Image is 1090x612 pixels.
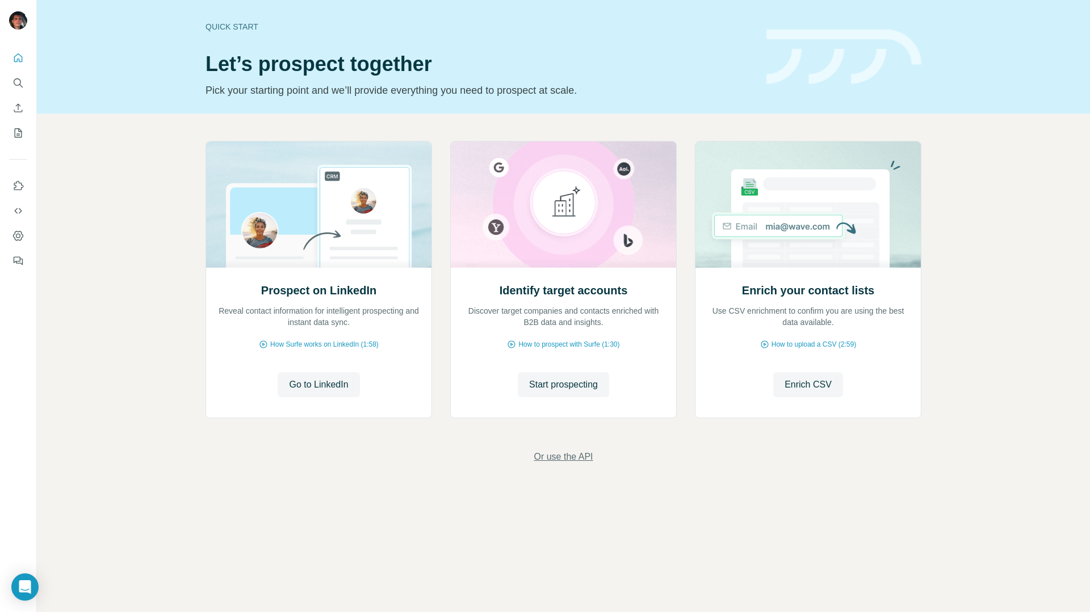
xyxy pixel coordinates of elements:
button: Enrich CSV [773,372,843,397]
img: Prospect on LinkedIn [206,141,432,268]
button: Search [9,73,27,93]
img: Avatar [9,11,27,30]
h1: Let’s prospect together [206,53,753,76]
button: Start prospecting [518,372,609,397]
span: Enrich CSV [785,378,832,392]
span: Go to LinkedIn [289,378,348,392]
button: Dashboard [9,226,27,246]
span: How to prospect with Surfe (1:30) [518,339,619,349]
span: How Surfe works on LinkedIn (1:58) [270,339,379,349]
p: Discover target companies and contacts enriched with B2B data and insights. [462,305,665,328]
img: banner [766,30,921,85]
img: Enrich your contact lists [695,141,921,268]
div: Open Intercom Messenger [11,573,39,601]
button: Go to LinkedIn [278,372,359,397]
p: Reveal contact information for intelligent prospecting and instant data sync. [217,305,420,328]
h2: Enrich your contact lists [742,282,874,298]
button: Enrich CSV [9,98,27,118]
img: Identify target accounts [450,141,677,268]
span: How to upload a CSV (2:59) [772,339,856,349]
button: Or use the API [534,450,593,464]
p: Use CSV enrichment to confirm you are using the best data available. [707,305,909,328]
p: Pick your starting point and we’ll provide everything you need to prospect at scale. [206,82,753,98]
span: Start prospecting [529,378,598,392]
h2: Identify target accounts [500,282,628,298]
button: Quick start [9,48,27,68]
div: Quick start [206,21,753,32]
button: My lists [9,123,27,143]
button: Feedback [9,251,27,271]
h2: Prospect on LinkedIn [261,282,376,298]
button: Use Surfe on LinkedIn [9,176,27,196]
button: Use Surfe API [9,201,27,221]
